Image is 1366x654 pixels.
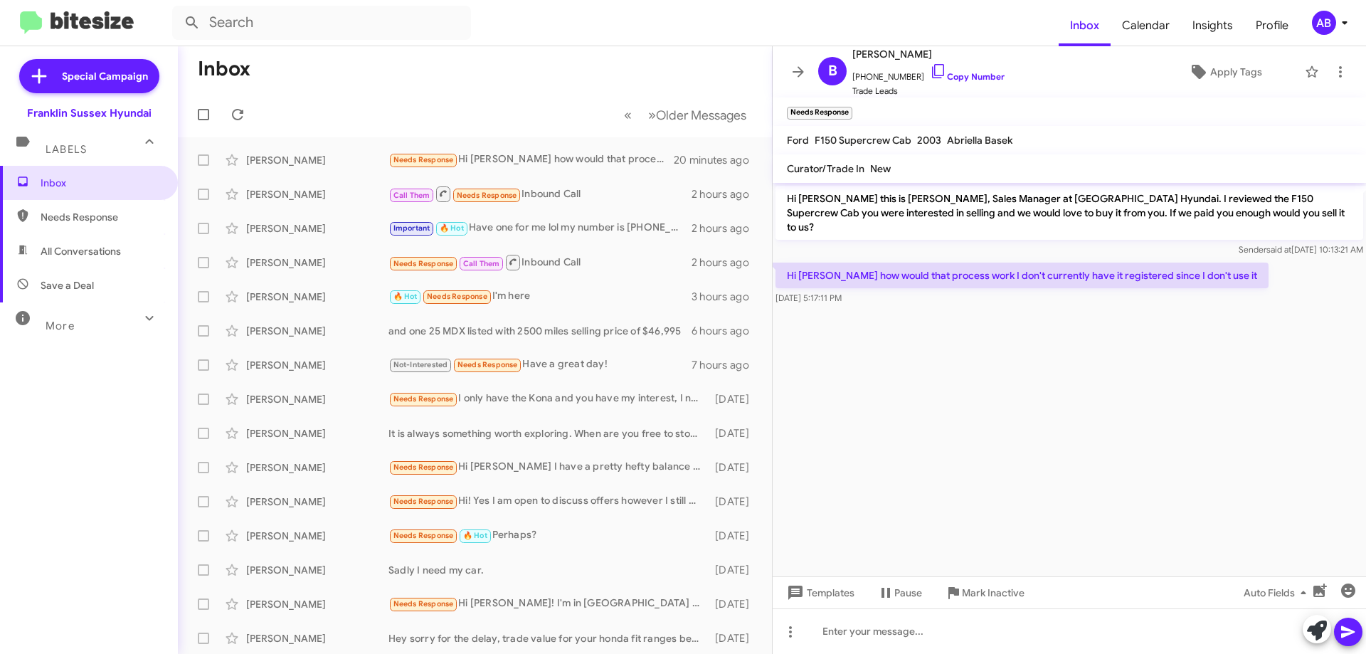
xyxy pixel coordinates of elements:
[246,324,388,338] div: [PERSON_NAME]
[246,631,388,645] div: [PERSON_NAME]
[246,426,388,441] div: [PERSON_NAME]
[427,292,487,301] span: Needs Response
[393,497,454,506] span: Needs Response
[393,394,454,404] span: Needs Response
[388,596,708,612] div: Hi [PERSON_NAME]! I'm in [GEOGRAPHIC_DATA] on [GEOGRAPHIC_DATA]. What's your quote on 2026 Ioniq ...
[46,143,87,156] span: Labels
[41,176,162,190] span: Inbox
[246,358,388,372] div: [PERSON_NAME]
[246,255,388,270] div: [PERSON_NAME]
[828,60,837,83] span: B
[440,223,464,233] span: 🔥 Hot
[388,220,692,236] div: Have one for me lol my number is [PHONE_NUMBER]
[1152,59,1298,85] button: Apply Tags
[870,162,891,175] span: New
[787,134,809,147] span: Ford
[1244,580,1312,606] span: Auto Fields
[930,71,1005,82] a: Copy Number
[1300,11,1350,35] button: AB
[852,46,1005,63] span: [PERSON_NAME]
[648,106,656,124] span: »
[246,153,388,167] div: [PERSON_NAME]
[962,580,1024,606] span: Mark Inactive
[675,153,761,167] div: 20 minutes ago
[1111,5,1181,46] a: Calendar
[1244,5,1300,46] a: Profile
[388,563,708,577] div: Sadly I need my car.
[894,580,922,606] span: Pause
[1312,11,1336,35] div: AB
[388,253,692,271] div: Inbound Call
[246,290,388,304] div: [PERSON_NAME]
[1059,5,1111,46] a: Inbox
[787,162,864,175] span: Curator/Trade In
[388,185,692,203] div: Inbound Call
[775,263,1269,288] p: Hi [PERSON_NAME] how would that process work I don't currently have it registered since I don't u...
[246,187,388,201] div: [PERSON_NAME]
[1232,580,1323,606] button: Auto Fields
[41,244,121,258] span: All Conversations
[393,223,430,233] span: Important
[388,459,708,475] div: Hi [PERSON_NAME] I have a pretty hefty balance on my loan and would need to be offered enough tha...
[27,106,152,120] div: Franklin Sussex Hyundai
[393,531,454,540] span: Needs Response
[640,100,755,130] button: Next
[463,259,500,268] span: Call Them
[393,599,454,608] span: Needs Response
[692,324,761,338] div: 6 hours ago
[393,360,448,369] span: Not-Interested
[62,69,148,83] span: Special Campaign
[246,221,388,236] div: [PERSON_NAME]
[708,563,761,577] div: [DATE]
[41,210,162,224] span: Needs Response
[692,255,761,270] div: 2 hours ago
[773,580,866,606] button: Templates
[388,426,708,441] div: It is always something worth exploring. When are you free to stop by? You can sit with [PERSON_NA...
[19,59,159,93] a: Special Campaign
[708,495,761,509] div: [DATE]
[463,531,487,540] span: 🔥 Hot
[1239,244,1363,255] span: Sender [DATE] 10:13:21 AM
[393,155,454,164] span: Needs Response
[708,597,761,611] div: [DATE]
[457,360,518,369] span: Needs Response
[388,631,708,645] div: Hey sorry for the delay, trade value for your honda fit ranges between $1820 - $5201 depending on...
[393,259,454,268] span: Needs Response
[708,460,761,475] div: [DATE]
[692,290,761,304] div: 3 hours ago
[246,460,388,475] div: [PERSON_NAME]
[246,392,388,406] div: [PERSON_NAME]
[933,580,1036,606] button: Mark Inactive
[815,134,911,147] span: F150 Supercrew Cab
[616,100,755,130] nav: Page navigation example
[393,292,418,301] span: 🔥 Hot
[172,6,471,40] input: Search
[775,292,842,303] span: [DATE] 5:17:11 PM
[692,187,761,201] div: 2 hours ago
[692,358,761,372] div: 7 hours ago
[784,580,854,606] span: Templates
[246,529,388,543] div: [PERSON_NAME]
[388,152,675,168] div: Hi [PERSON_NAME] how would that process work I don't currently have it registered since I don't u...
[388,324,692,338] div: and one 25 MDX listed with 2500 miles selling price of $46,995
[388,357,692,373] div: Have a great day!
[708,529,761,543] div: [DATE]
[246,563,388,577] div: [PERSON_NAME]
[624,106,632,124] span: «
[393,191,430,200] span: Call Them
[866,580,933,606] button: Pause
[46,320,75,332] span: More
[947,134,1012,147] span: Abriella Basek
[1181,5,1244,46] a: Insights
[708,631,761,645] div: [DATE]
[917,134,941,147] span: 2003
[787,107,852,120] small: Needs Response
[852,84,1005,98] span: Trade Leads
[656,107,746,123] span: Older Messages
[708,392,761,406] div: [DATE]
[388,288,692,305] div: I'm here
